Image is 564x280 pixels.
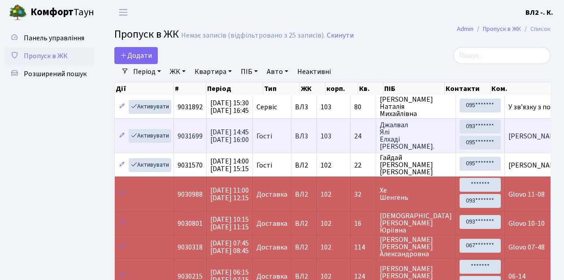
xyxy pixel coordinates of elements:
th: Період [206,82,263,95]
b: Комфорт [30,5,74,19]
span: [DATE] 10:15 [DATE] 11:15 [210,215,249,232]
span: [DATE] 15:30 [DATE] 16:45 [210,98,249,116]
span: [DATE] 11:00 [DATE] 12:15 [210,185,249,203]
a: Активувати [129,100,171,114]
span: Таун [30,5,94,20]
span: ВЛ2 [295,220,313,227]
th: ПІБ [383,82,445,95]
span: ВЛ3 [295,133,313,140]
span: 9030801 [178,219,203,228]
a: Квартира [191,64,235,79]
span: ВЛ3 [295,103,313,111]
a: ЖК [166,64,189,79]
span: Гості [256,133,272,140]
span: [DATE] 14:00 [DATE] 15:15 [210,156,249,174]
img: logo.png [9,4,27,22]
span: Пропуск в ЖК [24,51,68,61]
span: 9031892 [178,102,203,112]
a: Активувати [129,129,171,143]
a: Admin [457,24,473,34]
span: 102 [321,242,331,252]
div: Немає записів (відфільтровано з 25 записів). [181,31,325,40]
span: 102 [321,190,331,199]
span: Доставка [256,191,287,198]
th: Контакти [445,82,490,95]
a: ВЛ2 -. К. [525,7,553,18]
span: Glovo 10-10 [508,219,545,228]
span: 103 [321,131,331,141]
span: 124 [354,273,372,280]
button: Переключити навігацію [112,5,134,20]
th: Дії [115,82,174,95]
span: 24 [354,133,372,140]
span: [PERSON_NAME] [PERSON_NAME] Александровна [380,236,452,258]
nav: breadcrumb [443,20,564,39]
span: 80 [354,103,372,111]
a: Активувати [129,158,171,172]
span: 9031699 [178,131,203,141]
input: Пошук... [453,47,551,64]
span: ВЛ2 [295,244,313,251]
span: ВЛ2 [295,162,313,169]
a: ПІБ [237,64,261,79]
span: Панель управління [24,33,84,43]
span: Додати [120,51,152,60]
span: 103 [321,102,331,112]
span: 16 [354,220,372,227]
span: 9030318 [178,242,203,252]
span: 102 [321,219,331,228]
a: Пропуск в ЖК [4,47,94,65]
span: Доставка [256,273,287,280]
a: Додати [114,47,158,64]
a: Неактивні [294,64,334,79]
span: Сервіс [256,103,277,111]
span: 32 [354,191,372,198]
b: ВЛ2 -. К. [525,8,553,17]
span: [PERSON_NAME] [508,160,562,170]
span: Гайдай [PERSON_NAME] [PERSON_NAME] [380,154,452,176]
span: [DEMOGRAPHIC_DATA] [PERSON_NAME] Юріївна [380,212,452,234]
span: Гості [256,162,272,169]
span: Джалвал Ялі Елхаді [PERSON_NAME]. [380,121,452,150]
span: 114 [354,244,372,251]
span: Хе Шенгень [380,187,452,201]
th: корп. [325,82,358,95]
span: [DATE] 14:45 [DATE] 16:00 [210,127,249,145]
a: Розширений пошук [4,65,94,83]
span: [DATE] 07:45 [DATE] 08:45 [210,238,249,256]
span: ВЛ2 [295,273,313,280]
span: Розширений пошук [24,69,87,79]
span: [PERSON_NAME] Наталія Михайлівна [380,96,452,117]
span: Доставка [256,220,287,227]
a: Період [130,64,165,79]
span: 102 [321,160,331,170]
span: Glovo 11-08 [508,190,545,199]
th: Кв. [358,82,383,95]
li: Список [521,24,551,34]
span: Пропуск в ЖК [114,26,179,42]
th: # [174,82,206,95]
a: Скинути [327,31,354,40]
span: 22 [354,162,372,169]
span: ВЛ2 [295,191,313,198]
span: 9031570 [178,160,203,170]
span: Доставка [256,244,287,251]
a: Авто [263,64,292,79]
th: ЖК [300,82,325,95]
span: Glovo 07-48 [508,242,545,252]
span: 9030988 [178,190,203,199]
a: Пропуск в ЖК [483,24,521,34]
th: Тип [263,82,300,95]
a: Панель управління [4,29,94,47]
